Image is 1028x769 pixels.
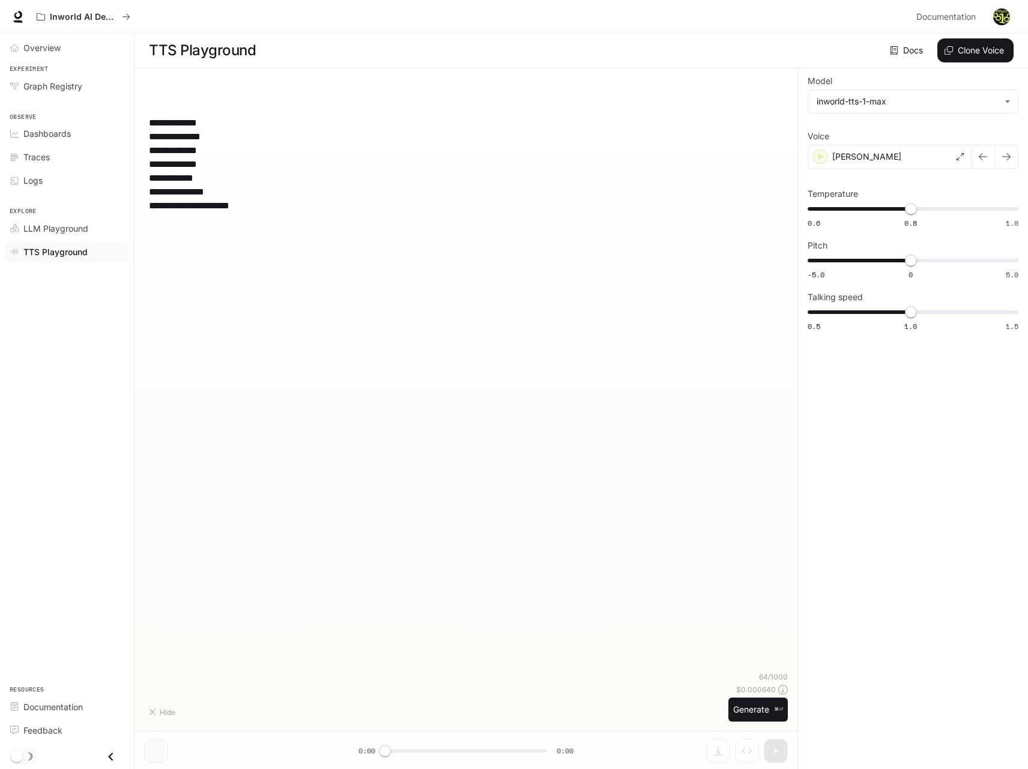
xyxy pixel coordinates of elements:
span: LLM Playground [23,222,88,235]
p: Temperature [808,190,858,198]
a: Traces [5,146,129,167]
span: Logs [23,174,43,187]
span: 1.0 [904,321,917,331]
a: LLM Playground [5,218,129,239]
span: Dashboards [23,127,71,140]
span: 1.0 [1006,218,1018,228]
button: Generate⌘⏎ [728,698,788,722]
h1: TTS Playground [149,38,256,62]
span: Graph Registry [23,80,82,92]
p: ⌘⏎ [774,706,783,713]
button: Clone Voice [937,38,1014,62]
a: Documentation [5,696,129,717]
span: 0.5 [808,321,820,331]
p: [PERSON_NAME] [832,151,901,163]
button: Close drawer [97,744,124,769]
img: User avatar [993,8,1010,25]
span: Dark mode toggle [11,749,23,762]
span: 0 [909,270,913,280]
span: Traces [23,151,50,163]
span: 5.0 [1006,270,1018,280]
span: 0.8 [904,218,917,228]
a: Logs [5,170,129,191]
div: inworld-tts-1-max [808,90,1018,113]
span: -5.0 [808,270,824,280]
p: Pitch [808,241,827,250]
p: $ 0.000640 [736,684,776,695]
p: Voice [808,132,829,140]
a: Docs [887,38,928,62]
div: inworld-tts-1-max [817,95,999,107]
a: Documentation [912,5,985,29]
a: TTS Playground [5,241,129,262]
a: Feedback [5,720,129,741]
a: Dashboards [5,123,129,144]
button: All workspaces [31,5,136,29]
span: 0.6 [808,218,820,228]
span: Documentation [23,701,83,713]
span: Overview [23,41,61,54]
span: 1.5 [1006,321,1018,331]
p: Inworld AI Demos [50,12,117,22]
p: 64 / 1000 [759,672,788,682]
a: Overview [5,37,129,58]
span: Feedback [23,724,62,737]
button: Hide [144,702,183,722]
p: Talking speed [808,293,863,301]
span: TTS Playground [23,246,88,258]
button: User avatar [990,5,1014,29]
span: Documentation [916,10,976,25]
a: Graph Registry [5,76,129,97]
p: Model [808,77,832,85]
